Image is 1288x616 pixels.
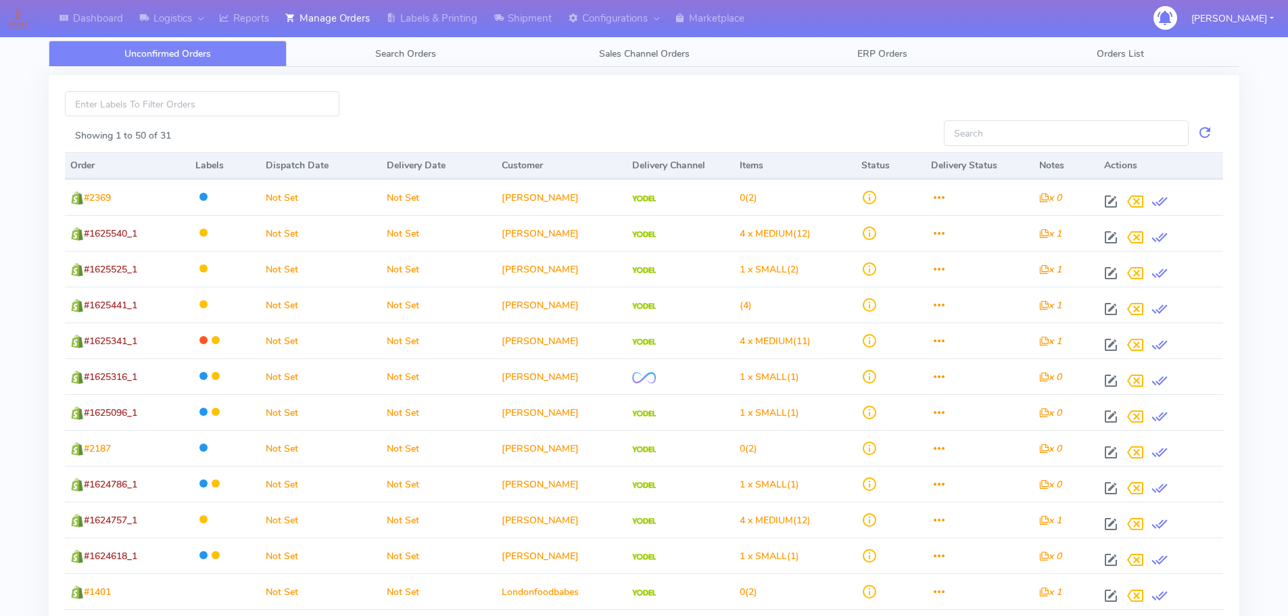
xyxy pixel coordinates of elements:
td: [PERSON_NAME] [496,287,626,323]
td: [PERSON_NAME] [496,323,626,358]
label: Showing 1 to 50 of 31 [75,128,171,143]
button: [PERSON_NAME] [1181,5,1284,32]
td: [PERSON_NAME] [496,215,626,251]
span: 4 x MEDIUM [740,227,793,240]
td: [PERSON_NAME] [496,251,626,287]
td: Not Set [381,358,496,394]
span: #1624618_1 [84,550,137,563]
th: Notes [1034,152,1099,179]
td: [PERSON_NAME] [496,466,626,502]
th: Delivery Date [381,152,496,179]
img: Yodel [632,590,656,596]
img: Yodel [632,267,656,274]
span: 1 x SMALL [740,263,787,276]
span: 4 x MEDIUM [740,514,793,527]
td: Not Set [260,287,381,323]
i: x 1 [1039,335,1062,348]
i: x 1 [1039,586,1062,598]
span: #1625096_1 [84,406,137,419]
i: x 1 [1039,299,1062,312]
td: Not Set [260,394,381,430]
i: x 0 [1039,406,1062,419]
ul: Tabs [49,41,1239,67]
input: Enter Labels To Filter Orders [65,91,339,116]
td: Not Set [260,215,381,251]
td: Not Set [381,287,496,323]
td: Not Set [381,538,496,573]
span: #1624786_1 [84,478,137,491]
td: [PERSON_NAME] [496,179,626,215]
td: Not Set [260,251,381,287]
th: Items [734,152,855,179]
span: (12) [740,514,811,527]
td: Not Set [260,179,381,215]
i: x 0 [1039,371,1062,383]
span: 1 x SMALL [740,550,787,563]
span: (2) [740,191,757,204]
th: Delivery Status [926,152,1034,179]
i: x 1 [1039,227,1062,240]
span: (1) [740,371,799,383]
span: #1625525_1 [84,263,137,276]
span: #2369 [84,191,111,204]
i: x 1 [1039,514,1062,527]
span: Unconfirmed Orders [124,47,211,60]
td: Not Set [260,358,381,394]
td: Not Set [381,394,496,430]
i: x 0 [1039,442,1062,455]
td: Not Set [381,430,496,466]
td: [PERSON_NAME] [496,358,626,394]
span: 1 x SMALL [740,406,787,419]
td: Not Set [381,466,496,502]
span: Search Orders [375,47,436,60]
td: [PERSON_NAME] [496,394,626,430]
td: [PERSON_NAME] [496,502,626,538]
span: 4 x MEDIUM [740,335,793,348]
span: 0 [740,586,745,598]
span: #1625316_1 [84,371,137,383]
th: Delivery Channel [627,152,735,179]
span: (1) [740,550,799,563]
span: (1) [740,406,799,419]
th: Order [65,152,190,179]
td: Not Set [260,573,381,609]
img: Yodel [632,446,656,453]
i: x 0 [1039,191,1062,204]
img: Yodel [632,195,656,202]
td: Not Set [260,430,381,466]
span: (2) [740,263,799,276]
td: Not Set [260,323,381,358]
td: [PERSON_NAME] [496,538,626,573]
td: Londonfoodbabes [496,573,626,609]
i: x 0 [1039,550,1062,563]
img: OnFleet [632,372,656,383]
span: #1624757_1 [84,514,137,527]
th: Labels [190,152,260,179]
span: #1625540_1 [84,227,137,240]
span: Sales Channel Orders [599,47,690,60]
img: Yodel [632,518,656,525]
span: (12) [740,227,811,240]
span: Orders List [1097,47,1144,60]
span: (4) [740,299,752,312]
td: Not Set [381,251,496,287]
td: Not Set [260,502,381,538]
th: Actions [1099,152,1223,179]
span: ERP Orders [857,47,907,60]
td: Not Set [381,573,496,609]
img: Yodel [632,303,656,310]
span: 1 x SMALL [740,478,787,491]
td: Not Set [381,502,496,538]
img: Yodel [632,410,656,417]
img: Yodel [632,231,656,238]
span: (1) [740,478,799,491]
span: #1401 [84,586,111,598]
span: (2) [740,442,757,455]
span: (2) [740,586,757,598]
span: #1625441_1 [84,299,137,312]
span: (11) [740,335,811,348]
i: x 0 [1039,478,1062,491]
i: x 1 [1039,263,1062,276]
img: Yodel [632,339,656,346]
span: #1625341_1 [84,335,137,348]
